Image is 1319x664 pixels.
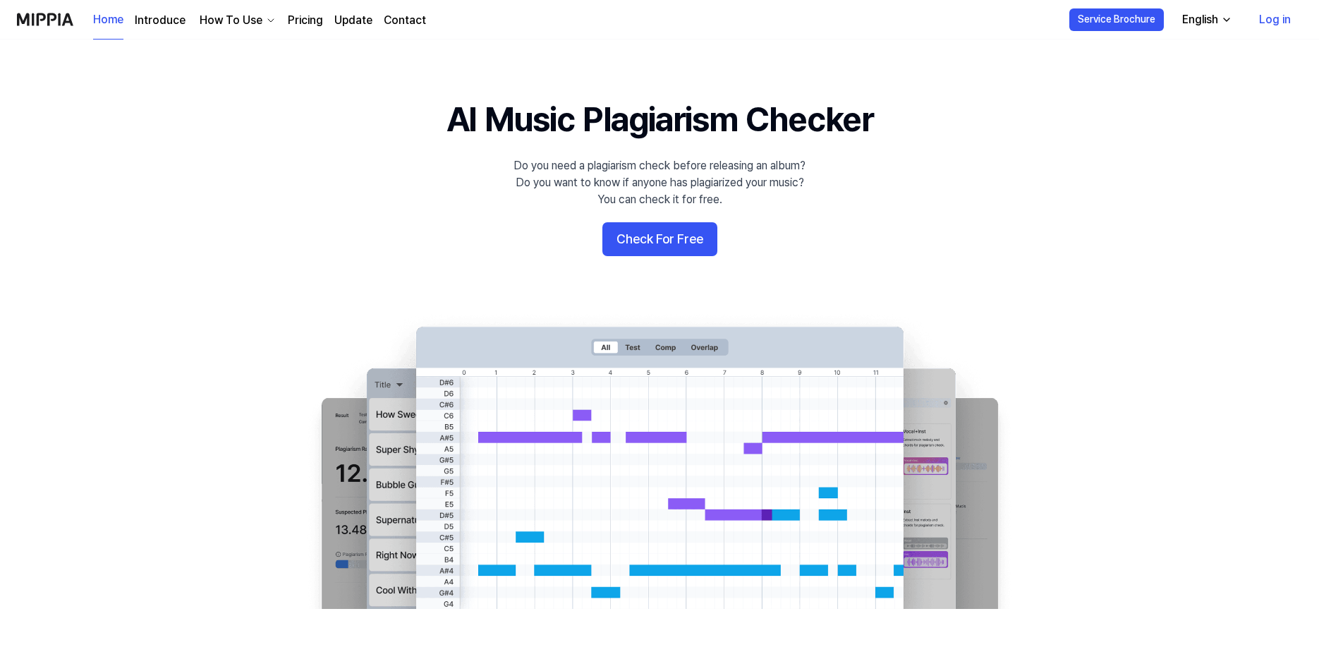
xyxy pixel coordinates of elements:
a: Pricing [288,12,323,29]
a: Contact [384,12,426,29]
a: Update [334,12,372,29]
button: Check For Free [602,222,717,256]
div: English [1179,11,1221,28]
button: Service Brochure [1069,8,1164,31]
a: Introduce [135,12,186,29]
div: How To Use [197,12,265,29]
img: main Image [293,313,1026,609]
h1: AI Music Plagiarism Checker [446,96,873,143]
button: How To Use [197,12,276,29]
button: English [1171,6,1241,34]
a: Home [93,1,123,40]
div: Do you need a plagiarism check before releasing an album? Do you want to know if anyone has plagi... [513,157,806,208]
